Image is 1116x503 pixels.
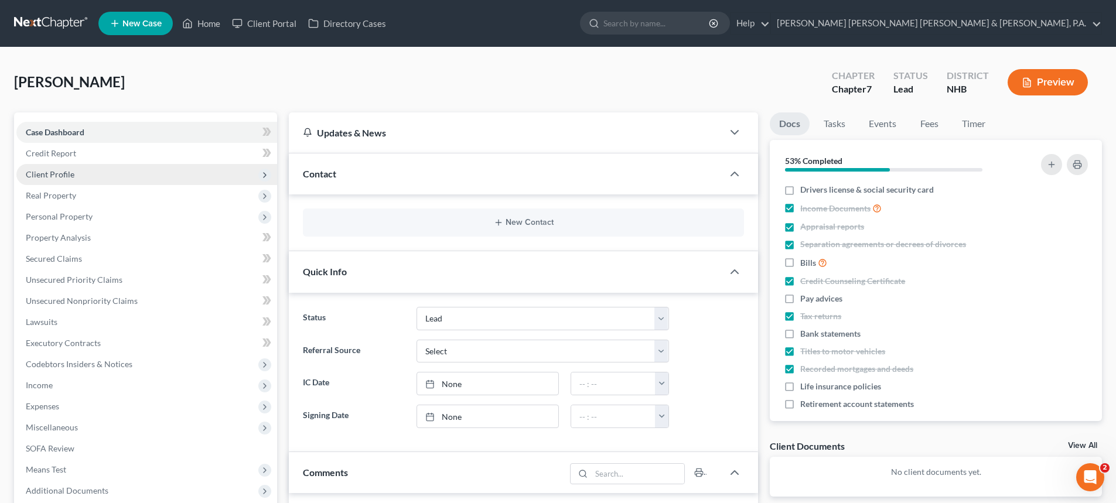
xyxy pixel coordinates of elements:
[785,156,842,166] strong: 53% Completed
[953,112,995,135] a: Timer
[800,398,914,410] span: Retirement account statements
[26,422,78,432] span: Miscellaneous
[312,218,735,227] button: New Contact
[770,440,845,452] div: Client Documents
[16,122,277,143] a: Case Dashboard
[800,381,881,392] span: Life insurance policies
[770,112,810,135] a: Docs
[26,443,74,453] span: SOFA Review
[800,328,861,340] span: Bank statements
[571,372,656,395] input: -- : --
[26,464,66,474] span: Means Test
[297,307,410,330] label: Status
[866,83,872,94] span: 7
[26,148,76,158] span: Credit Report
[14,73,125,90] span: [PERSON_NAME]
[26,211,93,221] span: Personal Property
[26,401,59,411] span: Expenses
[26,169,74,179] span: Client Profile
[800,310,841,322] span: Tax returns
[800,184,934,196] span: Drivers license & social security card
[16,438,277,459] a: SOFA Review
[16,333,277,354] a: Executory Contracts
[800,275,905,287] span: Credit Counseling Certificate
[417,405,558,427] a: None
[779,466,1093,478] p: No client documents yet.
[1076,463,1104,491] iframe: Intercom live chat
[603,12,711,34] input: Search by name...
[122,19,162,28] span: New Case
[16,143,277,164] a: Credit Report
[893,69,928,83] div: Status
[16,248,277,269] a: Secured Claims
[302,13,392,34] a: Directory Cases
[947,83,989,96] div: NHB
[16,269,277,290] a: Unsecured Priority Claims
[297,372,410,395] label: IC Date
[16,312,277,333] a: Lawsuits
[303,168,336,179] span: Contact
[800,203,871,214] span: Income Documents
[26,338,101,348] span: Executory Contracts
[176,13,226,34] a: Home
[832,69,875,83] div: Chapter
[771,13,1101,34] a: [PERSON_NAME] [PERSON_NAME] [PERSON_NAME] & [PERSON_NAME], P.A.
[303,126,709,139] div: Updates & News
[226,13,302,34] a: Client Portal
[26,275,122,285] span: Unsecured Priority Claims
[297,340,410,363] label: Referral Source
[417,372,558,395] a: None
[910,112,948,135] a: Fees
[26,485,108,495] span: Additional Documents
[303,266,347,277] span: Quick Info
[571,405,656,427] input: -- : --
[297,405,410,428] label: Signing Date
[26,254,82,264] span: Secured Claims
[1008,69,1088,95] button: Preview
[731,13,770,34] a: Help
[592,464,685,484] input: Search...
[800,345,885,357] span: Titles to motor vehicles
[1068,442,1097,450] a: View All
[26,232,91,242] span: Property Analysis
[1100,463,1110,473] span: 2
[303,467,348,478] span: Comments
[800,293,842,304] span: Pay advices
[893,83,928,96] div: Lead
[800,257,816,269] span: Bills
[26,359,132,369] span: Codebtors Insiders & Notices
[26,296,138,306] span: Unsecured Nonpriority Claims
[947,69,989,83] div: District
[26,317,57,327] span: Lawsuits
[26,127,84,137] span: Case Dashboard
[16,290,277,312] a: Unsecured Nonpriority Claims
[16,227,277,248] a: Property Analysis
[800,238,966,250] span: Separation agreements or decrees of divorces
[26,190,76,200] span: Real Property
[26,380,53,390] span: Income
[832,83,875,96] div: Chapter
[859,112,906,135] a: Events
[800,363,913,375] span: Recorded mortgages and deeds
[800,221,864,232] span: Appraisal reports
[814,112,855,135] a: Tasks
